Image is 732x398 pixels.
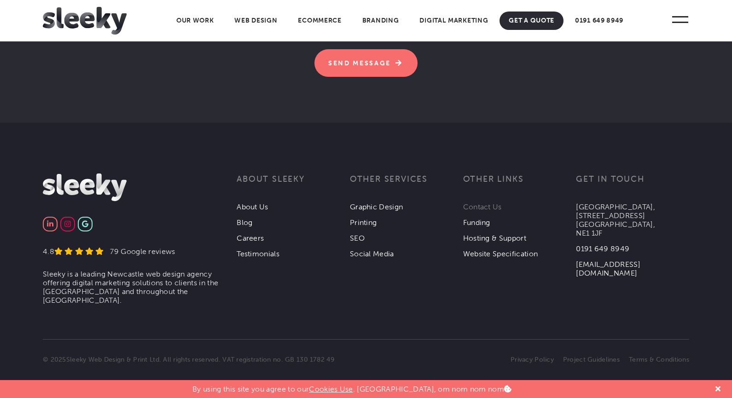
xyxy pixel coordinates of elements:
[43,173,127,201] img: Sleeky Web Design Newcastle
[629,356,689,363] a: Terms & Conditions
[237,249,279,258] a: Testimonials
[237,173,350,196] h3: About Sleeky
[237,202,268,211] a: About Us
[463,173,576,196] h3: Other links
[43,356,366,363] p: © 2025 . All rights reserved. VAT registration no. GB 130 1782 49
[64,220,70,227] img: Instagram
[309,385,353,393] a: Cookies Use
[43,7,127,35] img: Sleeky Web Design Newcastle
[167,12,223,30] a: Our Work
[576,173,689,196] h3: Get in touch
[576,202,689,237] p: [GEOGRAPHIC_DATA], [STREET_ADDRESS] [GEOGRAPHIC_DATA], NE1 1JF
[237,218,252,227] a: Blog
[410,12,497,30] a: Digital Marketing
[500,12,564,30] a: Get A Quote
[43,270,237,305] li: Sleeky is a leading Newcastle web design agency offering digital marketing solutions to clients i...
[350,234,365,242] a: SEO
[225,12,286,30] a: Web Design
[353,12,408,30] a: Branding
[463,249,538,258] a: Website Specification
[350,218,377,227] a: Printing
[511,356,554,363] a: Privacy Policy
[463,202,502,211] a: Contact Us
[82,220,88,227] img: Google
[104,247,175,256] div: 79 Google reviews
[192,380,511,393] p: By using this site you agree to our . [GEOGRAPHIC_DATA], om nom nom nom
[350,173,463,196] h3: Other services
[463,218,490,227] a: Funding
[463,234,526,242] a: Hosting & Support
[350,202,403,211] a: Graphic Design
[314,49,418,77] input: Send Message
[563,356,620,363] a: Project Guidelines
[576,260,640,277] a: [EMAIL_ADDRESS][DOMAIN_NAME]
[237,234,264,242] a: Careers
[289,12,350,30] a: Ecommerce
[350,249,394,258] a: Social Media
[43,247,175,256] a: 4.8 79 Google reviews
[566,12,633,30] a: 0191 649 8949
[576,244,629,253] a: 0191 649 8949
[47,220,53,227] img: Linkedin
